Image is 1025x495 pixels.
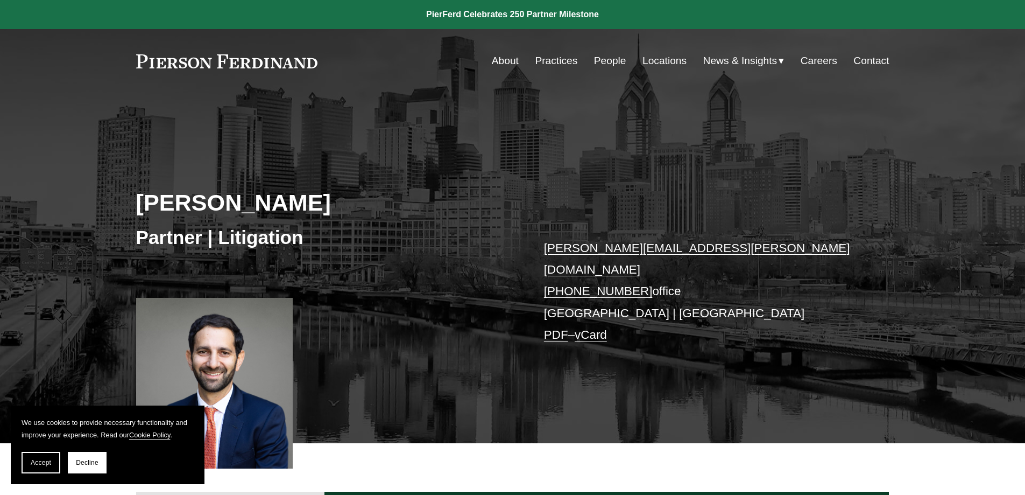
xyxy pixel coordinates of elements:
a: Contact [853,51,889,71]
a: Careers [801,51,837,71]
span: Accept [31,459,51,466]
a: Practices [535,51,577,71]
a: PDF [544,328,568,341]
h3: Partner | Litigation [136,226,513,249]
a: People [594,51,626,71]
p: office [GEOGRAPHIC_DATA] | [GEOGRAPHIC_DATA] – [544,238,858,346]
button: Decline [68,452,107,473]
a: [PHONE_NUMBER] [544,284,653,298]
button: Accept [22,452,60,473]
h2: [PERSON_NAME] [136,189,513,217]
span: Decline [76,459,98,466]
a: About [492,51,519,71]
section: Cookie banner [11,406,204,484]
span: News & Insights [703,52,777,71]
a: Cookie Policy [129,431,171,439]
a: folder dropdown [703,51,784,71]
a: Locations [642,51,687,71]
a: vCard [575,328,607,341]
p: We use cookies to provide necessary functionality and improve your experience. Read our . [22,416,194,441]
a: [PERSON_NAME][EMAIL_ADDRESS][PERSON_NAME][DOMAIN_NAME] [544,241,850,276]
